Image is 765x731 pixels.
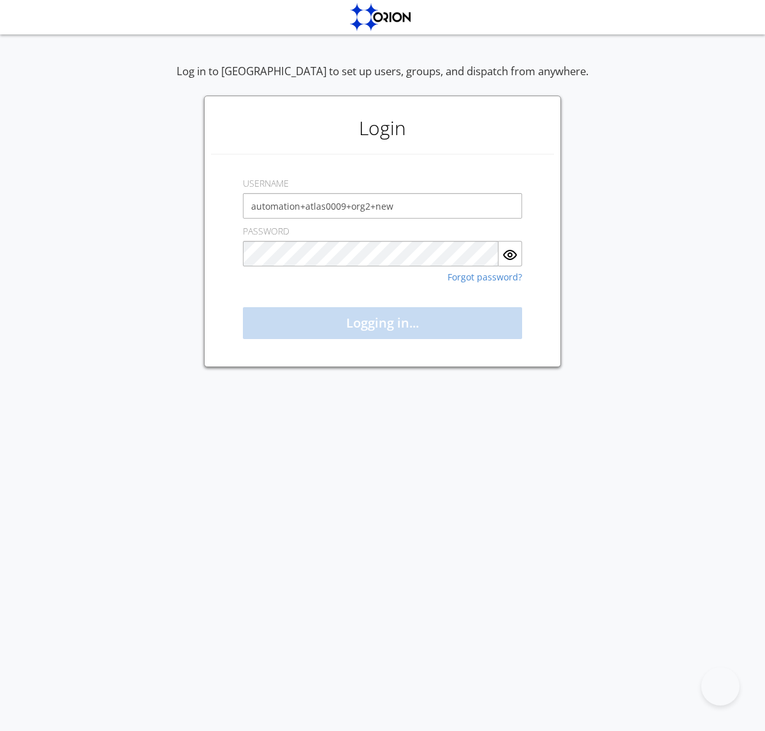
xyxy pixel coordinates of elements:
button: Show Password [499,241,522,266]
div: Log in to [GEOGRAPHIC_DATA] to set up users, groups, and dispatch from anywhere. [177,64,588,96]
label: PASSWORD [243,225,289,238]
a: Forgot password? [448,273,522,282]
img: eye.svg [502,247,518,263]
iframe: Toggle Customer Support [701,667,739,706]
h1: Login [211,103,554,154]
label: USERNAME [243,177,289,190]
button: Logging in... [243,307,522,339]
input: Password [243,241,499,266]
